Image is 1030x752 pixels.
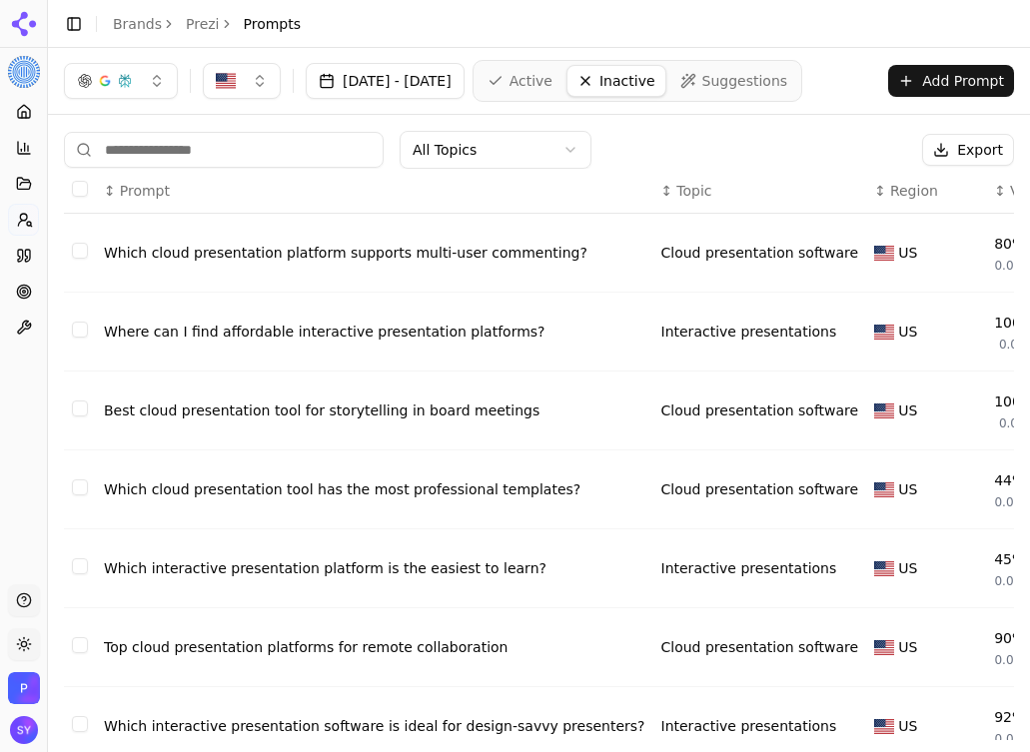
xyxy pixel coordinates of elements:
span: US [898,558,917,578]
span: Prompts [244,14,302,34]
button: Current brand: Prezi [8,56,40,88]
span: Active [510,71,552,91]
img: US flag [874,640,894,655]
div: 45% [994,549,1025,569]
div: Best cloud presentation tool for storytelling in board meetings [104,400,645,420]
span: Topic [676,181,711,201]
span: 0.0% [994,573,1025,589]
div: Interactive presentations [661,716,859,736]
a: Suggestions [670,65,798,97]
a: Brands [113,16,162,32]
div: ↕Region [874,181,978,201]
img: US flag [874,561,894,576]
nav: breadcrumb [113,14,301,34]
span: 0.0% [994,258,1025,274]
img: Prezi [8,56,40,88]
button: Select row 6 [72,637,88,653]
img: Stephanie Yu [10,716,38,744]
button: Select row 3 [72,400,88,416]
button: Select row 5 [72,558,88,574]
div: 80% [994,234,1025,254]
button: Add Prompt [888,65,1014,97]
button: Select row 4 [72,479,88,495]
th: Prompt [96,169,653,214]
div: Cloud presentation software [661,400,859,420]
span: 0.0% [994,652,1025,668]
div: Where can I find affordable interactive presentation platforms? [104,322,645,342]
button: Select row 7 [72,716,88,732]
button: Export [922,134,1014,166]
img: Prezi [8,672,40,704]
button: [DATE] - [DATE] [306,63,465,99]
img: US flag [874,719,894,734]
th: Region [866,169,986,214]
div: Cloud presentation software [661,243,859,263]
th: Topic [653,169,867,214]
button: Select row 1 [72,243,88,259]
div: Cloud presentation software [661,479,859,499]
button: Select row 2 [72,322,88,338]
span: 0.0% [994,731,1025,747]
img: US flag [874,325,894,340]
button: Open organization switcher [8,672,40,704]
div: Interactive presentations [661,322,859,342]
span: 0.0% [999,415,1030,431]
div: Which cloud presentation tool has the most professional templates? [104,479,645,499]
button: Open user button [10,716,38,744]
div: Which interactive presentation platform is the easiest to learn? [104,558,645,578]
div: ↕Topic [661,181,859,201]
span: US [898,637,917,657]
iframe: Intercom live chat [962,654,1010,702]
span: US [898,716,917,736]
a: Inactive [566,65,666,97]
div: Interactive presentations [661,558,859,578]
img: US flag [874,246,894,261]
span: Prompt [120,181,170,201]
img: US flag [874,482,894,497]
span: US [898,322,917,342]
span: Region [890,181,938,201]
img: US flag [874,403,894,418]
span: US [898,243,917,263]
a: Active [478,65,562,97]
div: 92% [994,707,1025,727]
span: 0.0% [999,337,1030,353]
a: Prezi [186,14,220,34]
div: Which interactive presentation software is ideal for design-savvy presenters? [104,716,645,736]
div: Which cloud presentation platform supports multi-user commenting? [104,243,645,263]
span: US [898,400,917,420]
span: US [898,479,917,499]
div: 44% [994,470,1025,490]
img: US [216,71,236,91]
div: ↕Prompt [104,181,645,201]
span: Inactive [599,71,655,91]
button: Select all rows [72,181,88,197]
div: 90% [994,628,1025,648]
span: Suggestions [702,71,788,91]
div: Cloud presentation software [661,637,859,657]
span: 0.0% [994,494,1025,510]
div: Top cloud presentation platforms for remote collaboration [104,637,645,657]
